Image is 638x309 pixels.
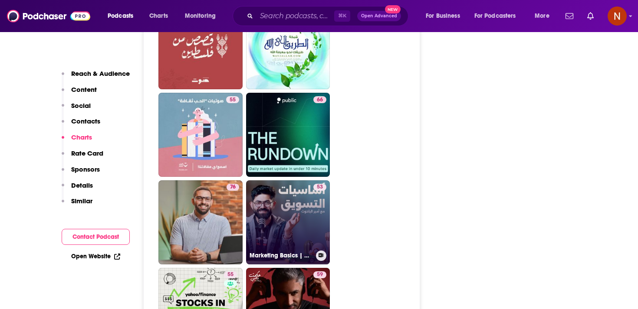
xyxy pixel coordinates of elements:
p: Details [71,181,93,189]
a: Charts [144,9,173,23]
span: 53 [317,183,323,192]
div: Search podcasts, credits, & more... [241,6,417,26]
span: Open Advanced [361,14,397,18]
a: 76 [227,184,239,191]
p: Similar [71,197,92,205]
button: Charts [62,133,92,149]
p: Content [71,85,97,94]
a: 66 [246,93,330,177]
span: ⌘ K [334,10,350,22]
span: More [535,10,549,22]
img: User Profile [608,7,627,26]
p: Reach & Audience [71,69,130,78]
p: Charts [71,133,92,141]
a: 61 [158,6,243,90]
button: Rate Card [62,149,103,165]
span: 76 [230,183,236,192]
button: open menu [469,9,529,23]
button: open menu [420,9,471,23]
button: open menu [529,9,560,23]
button: Open AdvancedNew [357,11,401,21]
span: 55 [227,270,233,279]
a: 59 [313,271,326,278]
p: Social [71,101,91,110]
span: Charts [149,10,168,22]
a: 66 [313,96,326,103]
span: Logged in as AdelNBM [608,7,627,26]
button: Show profile menu [608,7,627,26]
button: open menu [179,9,227,23]
button: Contacts [62,117,100,133]
span: Monitoring [185,10,216,22]
button: Sponsors [62,165,100,181]
span: New [385,5,401,13]
a: 53Marketing Basics | أساسيات التسويق [246,180,330,264]
button: open menu [102,9,145,23]
img: Podchaser - Follow, Share and Rate Podcasts [7,8,90,24]
input: Search podcasts, credits, & more... [257,9,334,23]
a: 76 [158,180,243,264]
button: Contact Podcast [62,229,130,245]
span: 59 [317,270,323,279]
span: 55 [230,96,236,104]
p: Rate Card [71,149,103,157]
span: For Business [426,10,460,22]
button: Reach & Audience [62,69,130,85]
a: 50 [246,6,330,90]
span: Podcasts [108,10,133,22]
a: Open Website [71,253,120,260]
a: Show notifications dropdown [584,9,597,23]
button: Social [62,101,91,117]
a: 55 [224,271,237,278]
h3: Marketing Basics | أساسيات التسويق [250,252,312,259]
p: Contacts [71,117,100,125]
a: 53 [313,184,326,191]
a: 55 [158,93,243,177]
p: Sponsors [71,165,100,173]
span: 66 [317,96,323,104]
a: 55 [226,96,239,103]
button: Details [62,181,93,197]
button: Similar [62,197,92,213]
button: Content [62,85,97,101]
span: For Podcasters [474,10,516,22]
a: Show notifications dropdown [562,9,577,23]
